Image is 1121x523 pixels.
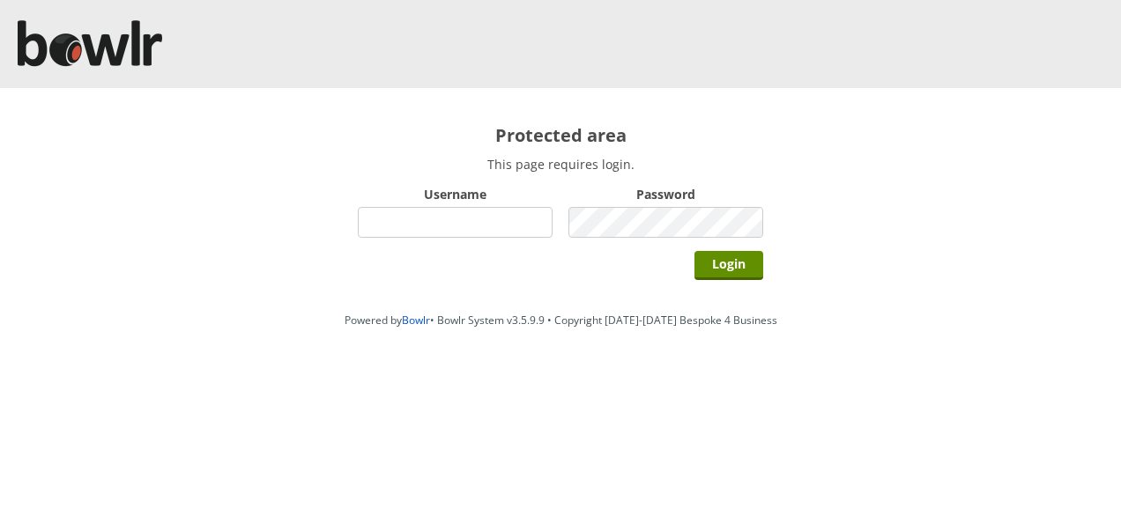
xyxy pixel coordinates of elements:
[358,186,553,203] label: Username
[345,313,777,328] span: Powered by • Bowlr System v3.5.9.9 • Copyright [DATE]-[DATE] Bespoke 4 Business
[358,156,763,173] p: This page requires login.
[402,313,430,328] a: Bowlr
[568,186,763,203] label: Password
[694,251,763,280] input: Login
[358,123,763,147] h2: Protected area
